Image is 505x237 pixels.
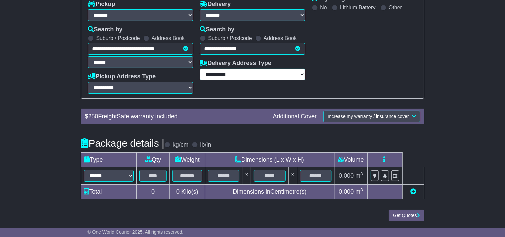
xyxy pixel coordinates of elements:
label: Lithium Battery [340,4,376,11]
span: 0.000 [339,188,354,195]
label: Delivery [200,1,231,8]
a: Add new item [410,188,416,195]
td: x [288,167,297,184]
span: 250 [88,113,98,120]
label: No [320,4,327,11]
td: Type [81,152,137,167]
label: Delivery Address Type [200,60,271,67]
label: Other [389,4,402,11]
label: Suburb / Postcode [208,35,252,41]
button: Increase my warranty / insurance cover [323,111,420,122]
td: Qty [137,152,170,167]
button: Get Quotes [389,210,424,221]
span: Increase my warranty / insurance cover [328,114,409,119]
label: Search by [200,26,234,33]
label: Pickup Address Type [88,73,156,80]
label: Suburb / Postcode [96,35,140,41]
label: Address Book [152,35,185,41]
td: Total [81,184,137,199]
label: Search by [88,26,122,33]
td: Weight [170,152,205,167]
label: Pickup [88,1,115,8]
td: Dimensions in Centimetre(s) [205,184,334,199]
h4: Package details | [81,138,164,149]
div: Additional Cover [270,113,320,120]
td: Volume [334,152,367,167]
td: Kilo(s) [170,184,205,199]
sup: 3 [360,187,363,192]
td: 0 [137,184,170,199]
label: lb/in [200,141,211,149]
span: m [355,188,363,195]
label: kg/cm [173,141,189,149]
span: 0.000 [339,172,354,179]
label: Address Book [264,35,297,41]
span: 0 [176,188,180,195]
span: m [355,172,363,179]
div: $ FreightSafe warranty included [81,113,269,120]
td: x [242,167,251,184]
span: © One World Courier 2025. All rights reserved. [87,229,184,235]
td: Dimensions (L x W x H) [205,152,334,167]
sup: 3 [360,171,363,176]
